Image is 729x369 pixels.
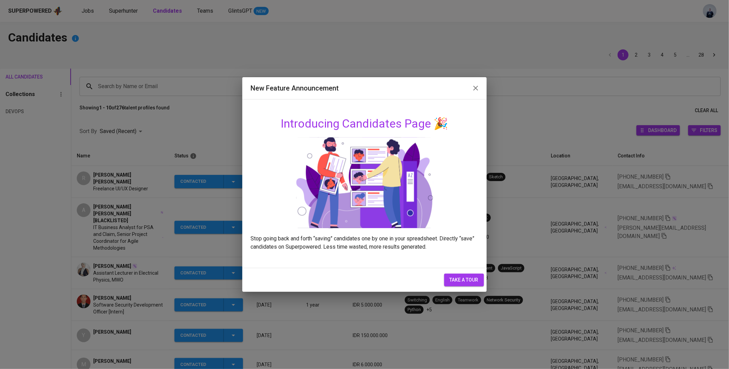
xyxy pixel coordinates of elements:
span: take a tour [450,276,478,284]
h2: New Feature Announcement [251,83,478,94]
p: Stop going back and forth “saving” candidates one by one in your spreadsheet. Directly “save” can... [251,235,478,251]
img: onboarding_candidates.svg [296,136,433,229]
button: take a tour [444,274,484,286]
h4: Introducing Candidates Page 🎉 [251,117,478,131]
